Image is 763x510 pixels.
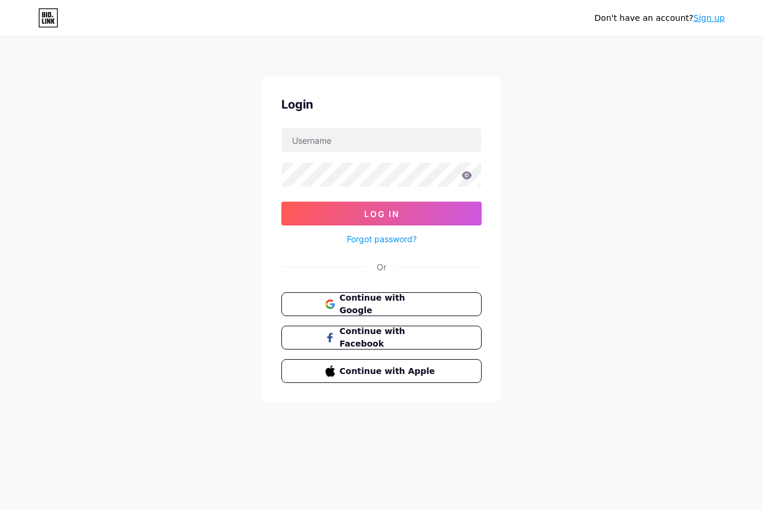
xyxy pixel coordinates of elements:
a: Sign up [693,13,725,23]
span: Continue with Apple [340,365,438,378]
button: Continue with Apple [281,359,482,383]
button: Log In [281,202,482,225]
button: Continue with Facebook [281,326,482,350]
button: Continue with Google [281,292,482,316]
span: Continue with Google [340,292,438,317]
div: Login [281,95,482,113]
span: Continue with Facebook [340,325,438,350]
input: Username [282,128,481,152]
span: Log In [364,209,399,219]
div: Or [377,261,386,273]
a: Forgot password? [347,233,417,245]
div: Don't have an account? [594,12,725,24]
